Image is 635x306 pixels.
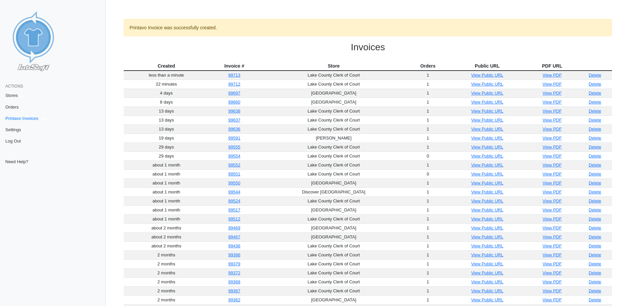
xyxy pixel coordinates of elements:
td: 1 [408,98,448,107]
a: View Public URL [471,73,503,78]
td: Lake County Clerk of Court [260,268,408,277]
td: about 2 months [124,232,209,241]
span: 308 [38,116,48,122]
td: 29 days [124,152,209,160]
a: View Public URL [471,279,503,284]
td: 2 months [124,286,209,295]
a: View PDF [543,91,562,96]
th: Invoice # [209,62,260,71]
td: 1 [408,125,448,134]
th: Public URL [448,62,526,71]
td: 1 [408,71,448,80]
td: [GEOGRAPHIC_DATA] [260,178,408,187]
a: 99512 [228,216,240,221]
td: 1 [408,116,448,125]
td: about 2 months [124,241,209,250]
a: 99660 [228,100,240,105]
td: 1 [408,143,448,152]
a: Delete [589,100,601,105]
td: Lake County Clerk of Court [260,196,408,205]
a: View PDF [543,243,562,248]
td: 1 [408,223,448,232]
td: 13 days [124,107,209,116]
th: Orders [408,62,448,71]
a: 99550 [228,180,240,185]
a: View Public URL [471,100,503,105]
a: View Public URL [471,225,503,230]
a: Delete [589,82,601,87]
td: 1 [408,160,448,169]
a: 99379 [228,261,240,266]
a: View PDF [543,252,562,257]
td: [GEOGRAPHIC_DATA] [260,232,408,241]
a: View PDF [543,118,562,123]
a: View PDF [543,145,562,150]
a: Delete [589,243,601,248]
a: View Public URL [471,261,503,266]
a: View Public URL [471,82,503,87]
td: Lake County Clerk of Court [260,250,408,259]
a: View PDF [543,261,562,266]
a: View PDF [543,171,562,176]
td: 13 days [124,116,209,125]
a: 99386 [228,252,240,257]
a: View Public URL [471,162,503,167]
a: View Public URL [471,171,503,176]
a: Delete [589,118,601,123]
td: 1 [408,178,448,187]
td: 22 minutes [124,80,209,89]
a: Delete [589,234,601,239]
td: 1 [408,214,448,223]
td: 1 [408,241,448,250]
td: Lake County Clerk of Court [260,71,408,80]
td: about 1 month [124,196,209,205]
td: 1 [408,232,448,241]
td: [GEOGRAPHIC_DATA] [260,223,408,232]
td: 1 [408,286,448,295]
td: 1 [408,89,448,98]
a: View PDF [543,216,562,221]
a: 99469 [228,225,240,230]
td: 13 days [124,125,209,134]
a: View Public URL [471,243,503,248]
td: Lake County Clerk of Court [260,107,408,116]
a: View PDF [543,153,562,158]
a: Delete [589,171,601,176]
td: Discover [GEOGRAPHIC_DATA] [260,187,408,196]
td: about 2 months [124,223,209,232]
a: 99551 [228,171,240,176]
th: PDF URL [526,62,578,71]
a: Delete [589,297,601,302]
a: Delete [589,109,601,114]
a: Delete [589,91,601,96]
a: View Public URL [471,189,503,194]
a: Delete [589,180,601,185]
h3: Invoices [124,42,612,53]
a: 99555 [228,145,240,150]
a: View Public URL [471,234,503,239]
td: about 1 month [124,214,209,223]
a: View PDF [543,189,562,194]
td: 19 days [124,134,209,143]
a: View Public URL [471,109,503,114]
a: Delete [589,225,601,230]
td: 2 months [124,295,209,304]
a: 99552 [228,162,240,167]
a: View PDF [543,234,562,239]
a: View Public URL [471,216,503,221]
a: 99372 [228,270,240,275]
td: 1 [408,134,448,143]
td: Lake County Clerk of Court [260,143,408,152]
a: 99712 [228,82,240,87]
a: View Public URL [471,297,503,302]
a: Delete [589,162,601,167]
td: 1 [408,107,448,116]
a: View PDF [543,100,562,105]
a: View PDF [543,270,562,275]
a: 99368 [228,279,240,284]
td: [GEOGRAPHIC_DATA] [260,89,408,98]
a: Delete [589,288,601,293]
td: less than a minute [124,71,209,80]
td: 1 [408,268,448,277]
td: Lake County Clerk of Court [260,169,408,178]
